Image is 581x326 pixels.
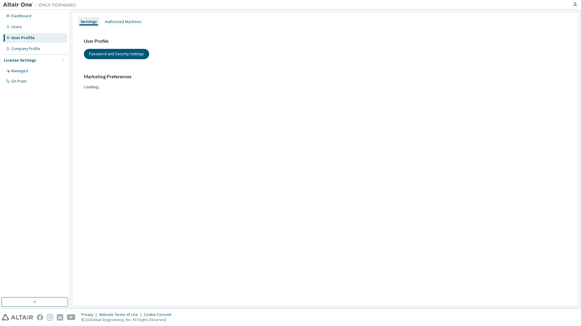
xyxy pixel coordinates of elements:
img: instagram.svg [47,314,53,321]
div: Authorized Machines [105,19,142,24]
div: Company Profile [11,46,40,51]
p: © 2025 Altair Engineering, Inc. All Rights Reserved. [81,317,175,322]
img: Altair One [3,2,79,8]
div: Settings [81,19,97,24]
h3: User Profile [84,38,567,44]
div: License Settings [4,58,36,63]
div: User Profile [11,36,35,40]
div: Users [11,25,22,29]
img: facebook.svg [37,314,43,321]
img: altair_logo.svg [2,314,33,321]
button: Password and Security Settings [84,49,149,59]
img: youtube.svg [67,314,76,321]
div: Managed [11,69,28,73]
div: On Prem [11,79,26,84]
div: Website Terms of Use [99,312,144,317]
img: linkedin.svg [57,314,63,321]
div: Privacy [81,312,99,317]
div: Loading... [84,74,567,89]
h3: Marketing Preferences [84,74,567,80]
div: Cookie Consent [144,312,175,317]
div: Dashboard [11,14,31,19]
